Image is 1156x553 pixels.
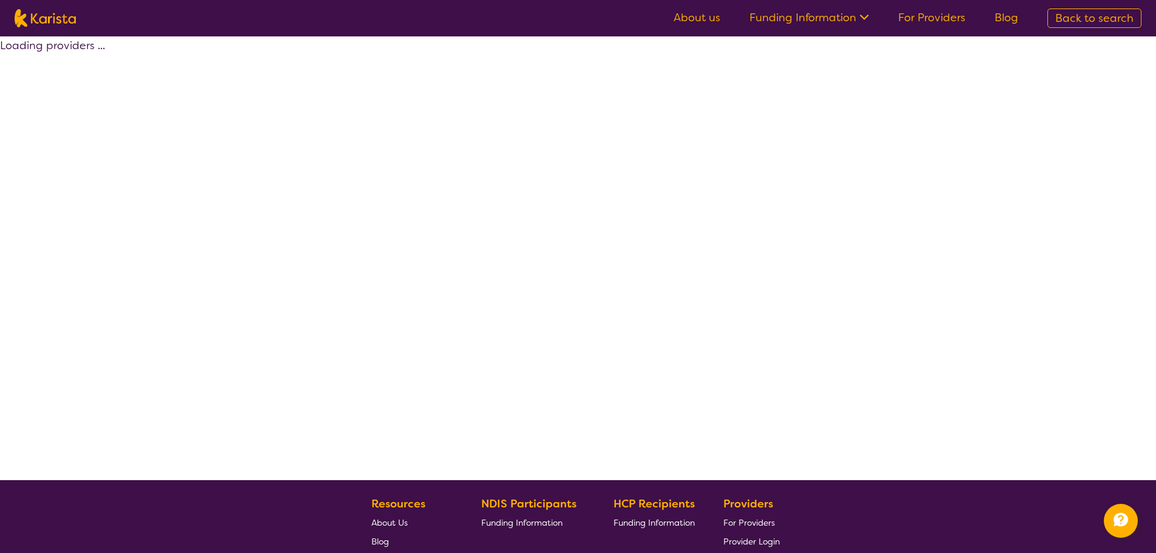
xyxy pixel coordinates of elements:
[995,10,1018,25] a: Blog
[898,10,965,25] a: For Providers
[481,517,563,528] span: Funding Information
[613,497,695,511] b: HCP Recipients
[15,9,76,27] img: Karista logo
[371,536,389,547] span: Blog
[1047,8,1141,28] a: Back to search
[723,536,780,547] span: Provider Login
[723,513,780,532] a: For Providers
[481,497,576,511] b: NDIS Participants
[371,497,425,511] b: Resources
[674,10,720,25] a: About us
[749,10,869,25] a: Funding Information
[723,517,775,528] span: For Providers
[481,513,586,532] a: Funding Information
[613,513,695,532] a: Funding Information
[723,497,773,511] b: Providers
[723,532,780,551] a: Provider Login
[613,517,695,528] span: Funding Information
[371,517,408,528] span: About Us
[371,532,453,551] a: Blog
[1104,504,1138,538] button: Channel Menu
[1055,11,1134,25] span: Back to search
[371,513,453,532] a: About Us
